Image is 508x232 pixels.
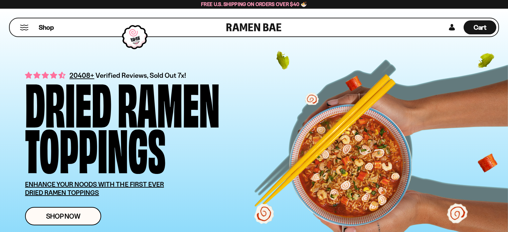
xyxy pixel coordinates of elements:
a: Shop Now [25,207,101,225]
a: Shop [39,20,54,34]
div: Cart [464,18,496,36]
div: Toppings [25,125,166,170]
div: Ramen [118,79,220,125]
span: Shop Now [46,213,80,220]
span: Free U.S. Shipping on Orders over $40 🍜 [201,1,307,7]
span: Cart [474,23,487,31]
div: Dried [25,79,112,125]
button: Mobile Menu Trigger [20,25,29,30]
span: Shop [39,23,54,32]
u: ENHANCE YOUR NOODS WITH THE FIRST EVER DRIED RAMEN TOPPINGS [25,180,164,197]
